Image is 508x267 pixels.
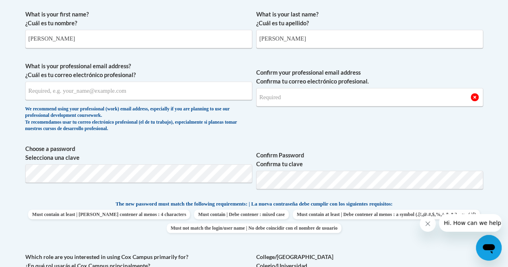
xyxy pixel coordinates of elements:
span: Must contain at least | Debe contener al menos : a symbol (.[!,@,#,$,%,^,&,*,?,_,~,-,(,)]) [293,210,480,219]
iframe: Message from company [439,214,502,232]
label: Confirm Password Confirma tu clave [256,151,483,169]
iframe: Button to launch messaging window [476,235,502,261]
input: Metadata input [25,30,252,48]
iframe: Close message [420,216,436,232]
input: Metadata input [25,82,252,100]
label: What is your first name? ¿Cuál es tu nombre? [25,10,252,28]
span: The new password must match the following requirements: | La nueva contraseña debe cumplir con lo... [116,200,393,208]
input: Metadata input [256,30,483,48]
div: We recommend using your professional (work) email address, especially if you are planning to use ... [25,106,252,132]
span: Hi. How can we help? [5,6,65,12]
span: Must contain at least | [PERSON_NAME] contener al menos : 4 characters [28,210,190,219]
label: What is your last name? ¿Cuál es tu apellido? [256,10,483,28]
label: Choose a password Selecciona una clave [25,145,252,162]
span: Must contain | Debe contener : mixed case [194,210,288,219]
label: What is your professional email address? ¿Cuál es tu correo electrónico profesional? [25,62,252,79]
input: Required [256,88,483,106]
span: Must not match the login/user name | No debe coincidir con el nombre de usuario [167,223,341,233]
label: Confirm your professional email address Confirma tu correo electrónico profesional. [256,68,483,86]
